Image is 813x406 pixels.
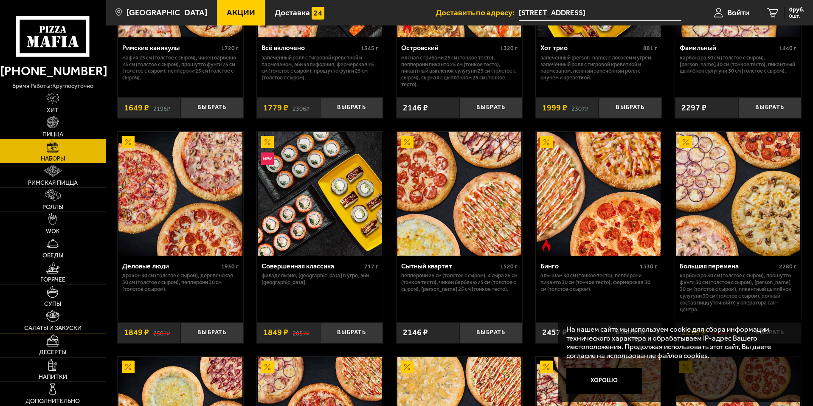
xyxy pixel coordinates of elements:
img: Новинка [261,152,274,165]
s: 2057 ₽ [293,328,309,337]
span: 0 руб. [789,7,805,13]
img: Акционный [261,136,274,149]
img: Совершенная классика [258,132,382,256]
a: АкционныйБольшая перемена [675,132,801,256]
span: 2280 г [779,263,796,270]
div: Деловые люди [122,262,219,270]
span: Пицца [42,132,63,138]
span: Санкт-Петербург, Курляндская улица, 49 [519,5,681,21]
button: Выбрать [599,97,661,118]
a: АкционныйСытный квартет [397,132,523,256]
span: Наборы [41,156,65,162]
p: Карбонара 30 см (толстое с сыром), Прошутто Фунги 30 см (толстое с сыром), [PERSON_NAME] 30 см (т... [680,272,796,313]
img: Острое блюдо [540,239,553,251]
img: Акционный [261,361,274,373]
span: Дополнительно [25,398,80,404]
span: 1720 г [221,45,239,52]
img: Акционный [540,136,553,149]
s: 2306 ₽ [293,104,309,112]
button: Выбрать [459,97,522,118]
p: Филадельфия, [GEOGRAPHIC_DATA] в угре, Эби [GEOGRAPHIC_DATA]. [262,272,378,286]
span: 717 г [364,263,378,270]
div: Совершенная классика [262,262,362,270]
span: 1649 ₽ [124,104,149,112]
span: Напитки [39,374,67,380]
span: [GEOGRAPHIC_DATA] [127,8,207,17]
span: 2146 ₽ [403,328,428,337]
p: Запечённый ролл с тигровой креветкой и пармезаном, Эби Калифорния, Фермерская 25 см (толстое с сы... [262,54,378,82]
img: Острое блюдо [401,21,414,34]
div: Римские каникулы [122,44,219,52]
span: 1345 г [361,45,378,52]
div: Бинго [540,262,638,270]
s: 2196 ₽ [153,104,170,112]
p: Мясная с грибами 25 см (тонкое тесто), Пепперони Пиканто 25 см (тонкое тесто), Пикантный цыплёнок... [401,54,518,88]
span: 1320 г [500,45,518,52]
button: Выбрать [320,322,383,343]
div: Хот трио [540,44,641,52]
a: АкционныйДеловые люди [118,132,244,256]
img: Сытный квартет [397,132,521,256]
p: Пепперони 25 см (толстое с сыром), 4 сыра 25 см (тонкое тесто), Чикен Барбекю 25 см (толстое с сы... [401,272,518,293]
p: Мафия 25 см (толстое с сыром), Чикен Барбекю 25 см (толстое с сыром), Прошутто Фунги 25 см (толст... [122,54,239,82]
span: Горячее [40,277,65,283]
span: 1930 г [221,263,239,270]
span: Доставка [275,8,310,17]
p: Запеченный [PERSON_NAME] с лососем и угрём, Запечённый ролл с тигровой креветкой и пармезаном, Не... [540,54,657,82]
div: Фамильный [680,44,777,52]
span: 2146 ₽ [403,104,428,112]
button: Выбрать [738,97,801,118]
span: 1440 г [779,45,796,52]
span: 1520 г [500,263,518,270]
img: Акционный [122,361,135,373]
p: Аль-Шам 30 см (тонкое тесто), Пепперони Пиканто 30 см (тонкое тесто), Фермерская 30 см (толстое с... [540,272,657,293]
img: Акционный [122,136,135,149]
span: Акции [227,8,255,17]
p: Карбонара 30 см (толстое с сыром), [PERSON_NAME] 30 см (тонкое тесто), Пикантный цыплёнок сулугун... [680,54,796,75]
span: 2297 ₽ [681,104,706,112]
span: Супы [44,301,61,307]
div: Всё включено [262,44,359,52]
p: На нашем сайте мы используем cookie для сбора информации технического характера и обрабатываем IP... [566,325,788,360]
span: 1849 ₽ [263,328,288,337]
button: Хорошо [566,368,643,394]
span: Хит [47,107,59,113]
div: Большая перемена [680,262,777,270]
img: Акционный [401,361,414,373]
button: Выбрать [320,97,383,118]
img: Акционный [401,136,414,149]
div: Сытный квартет [401,262,498,270]
a: АкционныйНовинкаСовершенная классика [257,132,383,256]
img: Деловые люди [118,132,242,256]
span: 1999 ₽ [542,104,567,112]
a: АкционныйОстрое блюдоБинго [536,132,662,256]
img: 15daf4d41897b9f0e9f617042186c801.svg [312,7,324,20]
img: Акционный [679,136,692,149]
div: Островский [401,44,498,52]
span: 0 шт. [789,14,805,19]
span: 881 г [643,45,657,52]
span: Войти [727,8,750,17]
span: 1779 ₽ [263,104,288,112]
span: 1530 г [640,263,657,270]
button: Выбрать [180,322,243,343]
span: Десерты [39,350,66,355]
img: Акционный [540,361,553,373]
span: Роллы [42,204,63,210]
s: 2307 ₽ [571,104,588,112]
img: Бинго [537,132,661,256]
span: Римская пицца [28,180,78,186]
span: WOK [46,228,60,234]
span: 1849 ₽ [124,328,149,337]
input: Ваш адрес доставки [519,5,681,21]
img: Большая перемена [676,132,800,256]
button: Выбрать [459,322,522,343]
span: Салаты и закуски [24,325,82,331]
button: Выбрать [180,97,243,118]
span: Обеды [42,253,63,259]
p: Дракон 30 см (толстое с сыром), Деревенская 30 см (толстое с сыром), Пепперони 30 см (толстое с с... [122,272,239,293]
span: 2457 ₽ [542,328,567,337]
span: Доставить по адресу: [436,8,519,17]
s: 2507 ₽ [153,328,170,337]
